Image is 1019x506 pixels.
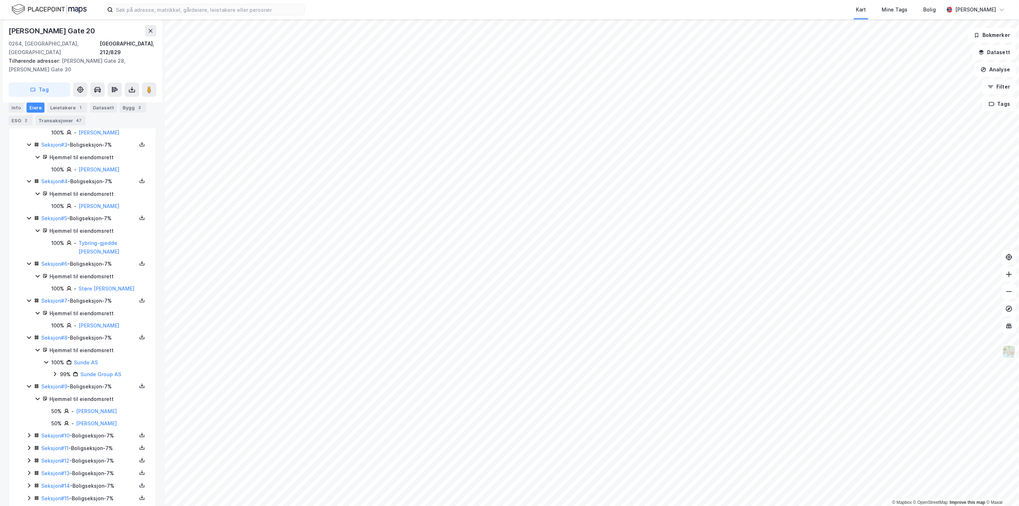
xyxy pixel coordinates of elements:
[74,239,76,247] div: -
[41,483,70,489] a: Seksjon#14
[9,25,96,37] div: [PERSON_NAME] Gate 20
[71,419,74,428] div: -
[51,407,62,416] div: 50%
[982,80,1016,94] button: Filter
[882,5,907,14] div: Mine Tags
[74,165,76,174] div: -
[74,202,76,211] div: -
[23,117,30,124] div: 2
[51,284,64,293] div: 100%
[51,165,64,174] div: 100%
[71,407,74,416] div: -
[955,5,996,14] div: [PERSON_NAME]
[90,103,117,113] div: Datasett
[51,128,64,137] div: 100%
[9,103,24,113] div: Info
[9,82,70,97] button: Tag
[41,261,67,267] a: Seksjon#6
[11,3,87,16] img: logo.f888ab2527a4732fd821a326f86c7f29.svg
[76,420,117,426] a: [PERSON_NAME]
[75,117,83,124] div: 47
[9,57,151,74] div: [PERSON_NAME] Gate 28, [PERSON_NAME] Gate 30
[79,166,119,172] a: [PERSON_NAME]
[41,334,137,342] div: - Boligseksjon - 7%
[983,472,1019,506] iframe: Chat Widget
[51,239,64,247] div: 100%
[41,431,137,440] div: - Boligseksjon - 7%
[136,104,143,111] div: 3
[923,5,936,14] div: Bolig
[49,272,147,281] div: Hjemmel til eiendomsrett
[913,500,948,505] a: OpenStreetMap
[79,240,119,255] a: Tybring-gjedde [PERSON_NAME]
[113,4,304,15] input: Søk på adresse, matrikkel, gårdeiere, leietakere eller personer
[41,469,137,478] div: - Boligseksjon - 7%
[41,335,67,341] a: Seksjon#8
[892,500,912,505] a: Mapbox
[975,62,1016,77] button: Analyse
[51,321,64,330] div: 100%
[41,383,67,389] a: Seksjon#9
[41,445,68,451] a: Seksjon#11
[856,5,866,14] div: Kart
[49,309,147,318] div: Hjemmel til eiendomsrett
[41,297,137,305] div: - Boligseksjon - 7%
[41,382,137,391] div: - Boligseksjon - 7%
[41,432,70,439] a: Seksjon#10
[27,103,44,113] div: Eiere
[41,482,137,490] div: - Boligseksjon - 7%
[41,177,137,186] div: - Boligseksjon - 7%
[41,495,69,501] a: Seksjon#15
[41,215,67,221] a: Seksjon#5
[35,115,86,126] div: Transaksjoner
[41,298,67,304] a: Seksjon#7
[41,470,70,476] a: Seksjon#13
[51,202,64,211] div: 100%
[41,178,68,184] a: Seksjon#4
[41,444,137,453] div: - Boligseksjon - 7%
[9,58,62,64] span: Tilhørende adresser:
[47,103,87,113] div: Leietakere
[79,203,119,209] a: [PERSON_NAME]
[120,103,146,113] div: Bygg
[41,458,70,464] a: Seksjon#12
[968,28,1016,42] button: Bokmerker
[41,142,67,148] a: Seksjon#3
[49,153,147,162] div: Hjemmel til eiendomsrett
[49,346,147,355] div: Hjemmel til eiendomsrett
[74,284,76,293] div: -
[950,500,985,505] a: Improve this map
[972,45,1016,60] button: Datasett
[51,358,64,367] div: 100%
[79,322,119,328] a: [PERSON_NAME]
[77,104,84,111] div: 1
[41,260,137,268] div: - Boligseksjon - 7%
[983,97,1016,111] button: Tags
[80,371,121,377] a: Sunde Group AS
[60,370,71,379] div: 99%
[41,141,137,149] div: - Boligseksjon - 7%
[51,419,62,428] div: 50%
[1002,345,1016,359] img: Z
[49,227,147,235] div: Hjemmel til eiendomsrett
[41,214,137,223] div: - Boligseksjon - 7%
[49,190,147,198] div: Hjemmel til eiendomsrett
[9,39,100,57] div: 0264, [GEOGRAPHIC_DATA], [GEOGRAPHIC_DATA]
[74,321,76,330] div: -
[9,115,33,126] div: ESG
[74,128,76,137] div: -
[79,285,134,292] a: Støre [PERSON_NAME]
[76,408,117,414] a: [PERSON_NAME]
[79,129,119,136] a: [PERSON_NAME]
[41,494,137,503] div: - Boligseksjon - 7%
[100,39,156,57] div: [GEOGRAPHIC_DATA], 212/829
[49,395,147,403] div: Hjemmel til eiendomsrett
[41,457,137,465] div: - Boligseksjon - 7%
[74,359,98,365] a: Sunde AS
